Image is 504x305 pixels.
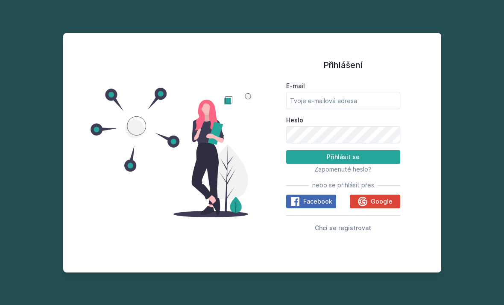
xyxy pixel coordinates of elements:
span: nebo se přihlásit přes [312,181,374,190]
span: Chci se registrovat [315,224,371,231]
label: E-mail [286,82,400,90]
span: Facebook [303,197,332,206]
button: Přihlásit se [286,150,400,164]
span: Google [371,197,393,206]
button: Chci se registrovat [315,222,371,233]
button: Google [350,195,400,208]
button: Facebook [286,195,336,208]
h1: Přihlášení [286,59,400,71]
span: Zapomenuté heslo? [314,166,372,173]
input: Tvoje e-mailová adresa [286,92,400,109]
label: Heslo [286,116,400,124]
